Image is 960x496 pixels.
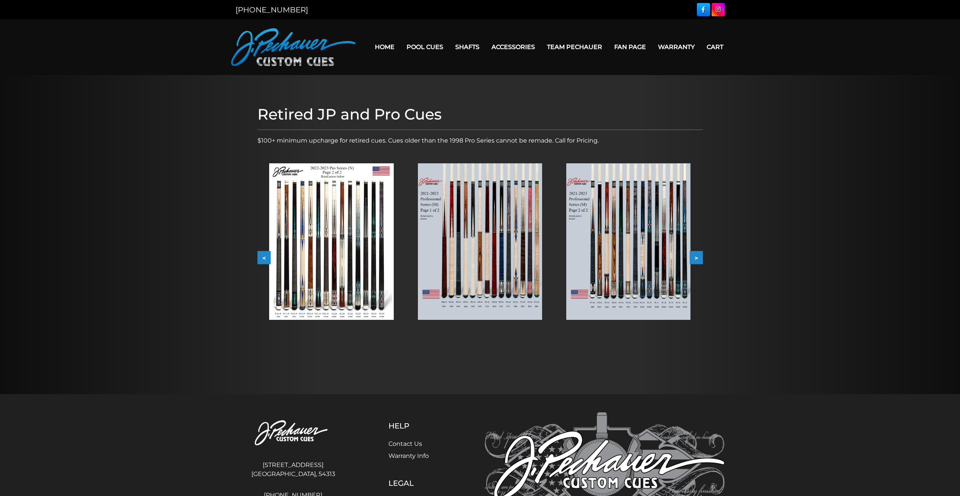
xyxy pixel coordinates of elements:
[449,37,485,57] a: Shafts
[388,452,429,459] a: Warranty Info
[236,412,351,454] img: Pechauer Custom Cues
[257,251,271,264] button: <
[701,37,729,57] a: Cart
[257,251,703,264] div: Carousel Navigation
[369,37,401,57] a: Home
[257,105,703,123] h1: Retired JP and Pro Cues
[236,458,351,482] address: [STREET_ADDRESS] [GEOGRAPHIC_DATA], 54313
[257,136,703,145] p: $100+ minimum upcharge for retired cues. Cues older than the 1998 Pro Series cannot be remade. Ca...
[485,37,541,57] a: Accessories
[690,251,703,264] button: >
[388,479,447,488] h5: Legal
[388,421,447,430] h5: Help
[231,28,356,66] img: Pechauer Custom Cues
[388,440,422,447] a: Contact Us
[236,5,308,14] a: [PHONE_NUMBER]
[608,37,652,57] a: Fan Page
[541,37,608,57] a: Team Pechauer
[401,37,449,57] a: Pool Cues
[652,37,701,57] a: Warranty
